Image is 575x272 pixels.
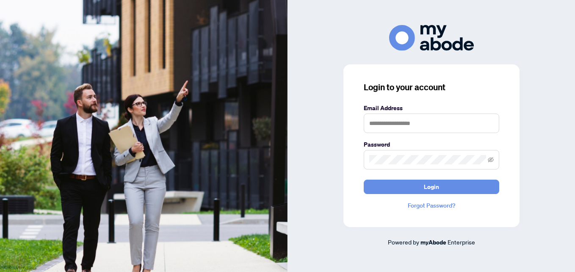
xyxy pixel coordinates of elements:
span: Powered by [388,238,419,246]
span: Login [424,180,439,194]
label: Email Address [364,103,499,113]
button: Login [364,180,499,194]
label: Password [364,140,499,149]
a: myAbode [420,238,446,247]
img: ma-logo [389,25,474,51]
a: Forgot Password? [364,201,499,210]
span: eye-invisible [488,157,494,163]
span: Enterprise [448,238,475,246]
h3: Login to your account [364,81,499,93]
